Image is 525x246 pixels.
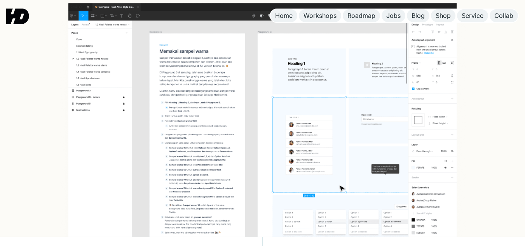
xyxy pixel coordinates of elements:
a: Collab [490,9,518,22]
a: Home [270,9,297,22]
div: Home [275,12,293,20]
a: Roadmap [343,9,380,22]
a: Service [457,9,488,22]
a: Jobs [382,9,405,22]
div: Service [462,12,483,20]
div: Workshops [303,12,337,20]
div: Roadmap [347,12,375,20]
a: Blog [407,9,429,22]
div: Jobs [386,12,401,20]
a: Shop [431,9,455,22]
a: Workshops [299,9,341,22]
div: Shop [436,12,451,20]
div: Collab [494,12,513,20]
div: Blog [412,12,425,20]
